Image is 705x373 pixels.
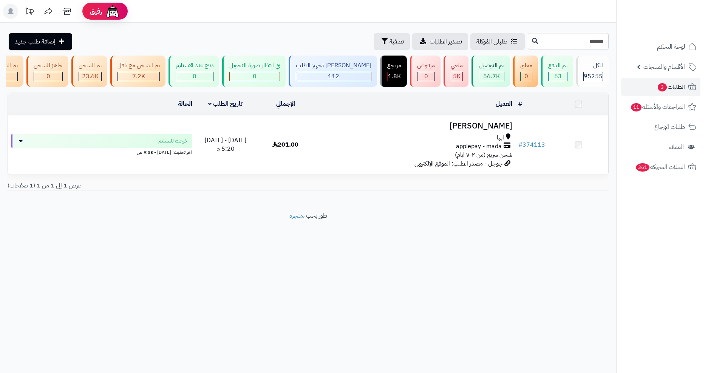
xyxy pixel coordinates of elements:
[549,72,567,81] div: 63
[221,56,287,87] a: في انتظار صورة التحويل 0
[417,72,434,81] div: 0
[379,56,408,87] a: مرتجع 1.8K
[621,158,700,176] a: السلات المتروكة361
[374,33,410,50] button: تصفية
[90,7,102,16] span: رفيق
[296,61,371,70] div: [PERSON_NAME] تجهيز الطلب
[230,72,280,81] div: 0
[117,61,160,70] div: تم الشحن مع ناقل
[635,162,685,172] span: السلات المتروكة
[521,72,532,81] div: 0
[296,72,371,81] div: 112
[109,56,167,87] a: تم الشحن مع ناقل 7.2K
[46,72,50,81] span: 0
[442,56,470,87] a: ملغي 5K
[208,99,243,108] a: تاريخ الطلب
[669,142,684,152] span: العملاء
[658,83,667,92] span: 3
[470,33,525,50] a: طلباتي المُوكلة
[20,4,39,21] a: تحديثات المنصة
[193,72,196,81] span: 0
[479,72,504,81] div: 56703
[554,72,562,81] span: 63
[479,61,504,70] div: تم التوصيل
[34,72,62,81] div: 0
[408,56,442,87] a: مرفوض 0
[2,181,308,190] div: عرض 1 إلى 1 من 1 (1 صفحات)
[621,78,700,96] a: الطلبات3
[176,61,213,70] div: دفع عند الاستلام
[456,142,502,151] span: applepay - mada
[390,37,404,46] span: تصفية
[229,61,280,70] div: في انتظار صورة التحويل
[276,99,295,108] a: الإجمالي
[25,56,70,87] a: جاهز للشحن 0
[328,72,339,81] span: 112
[518,140,523,149] span: #
[453,72,461,81] span: 5K
[105,4,120,19] img: ai-face.png
[583,61,603,70] div: الكل
[289,211,303,220] a: متجرة
[79,61,102,70] div: تم الشحن
[176,72,213,81] div: 0
[79,72,101,81] div: 23618
[518,140,545,149] a: #374113
[657,42,685,52] span: لوحة التحكم
[287,56,379,87] a: [PERSON_NAME] تجهيز الطلب 112
[158,137,188,145] span: خرجت للتسليم
[205,136,246,153] span: [DATE] - [DATE] 5:20 م
[272,140,298,149] span: 201.00
[414,159,502,168] span: جوجل - مصدر الطلب: الموقع الإلكتروني
[253,72,257,81] span: 0
[621,98,700,116] a: المراجعات والأسئلة11
[387,61,401,70] div: مرتجع
[15,37,56,46] span: إضافة طلب جديد
[476,37,507,46] span: طلباتي المُوكلة
[654,17,698,33] img: logo-2.png
[621,38,700,56] a: لوحة التحكم
[424,72,428,81] span: 0
[548,61,567,70] div: تم الدفع
[657,82,685,92] span: الطلبات
[318,122,512,130] h3: [PERSON_NAME]
[132,72,145,81] span: 7.2K
[167,56,221,87] a: دفع عند الاستلام 0
[621,138,700,156] a: العملاء
[483,72,500,81] span: 56.7K
[621,118,700,136] a: طلبات الإرجاع
[417,61,435,70] div: مرفوض
[82,72,99,81] span: 23.6K
[524,72,528,81] span: 0
[630,102,685,112] span: المراجعات والأسئلة
[520,61,532,70] div: معلق
[643,62,685,72] span: الأقسام والمنتجات
[631,103,642,112] span: 11
[9,33,72,50] a: إضافة طلب جديد
[654,122,685,132] span: طلبات الإرجاع
[584,72,603,81] span: 95255
[455,150,512,159] span: شحن سريع (من ٢-٧ ايام)
[540,56,575,87] a: تم الدفع 63
[497,133,504,142] span: ابها
[512,56,540,87] a: معلق 0
[496,99,512,108] a: العميل
[178,99,192,108] a: الحالة
[575,56,610,87] a: الكل95255
[388,72,401,81] span: 1.8K
[635,163,649,172] span: 361
[70,56,109,87] a: تم الشحن 23.6K
[118,72,159,81] div: 7223
[451,61,463,70] div: ملغي
[470,56,512,87] a: تم التوصيل 56.7K
[430,37,462,46] span: تصدير الطلبات
[518,99,522,108] a: #
[451,72,462,81] div: 4977
[412,33,468,50] a: تصدير الطلبات
[34,61,63,70] div: جاهز للشحن
[11,148,192,156] div: اخر تحديث: [DATE] - 9:38 ص
[388,72,401,81] div: 1813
